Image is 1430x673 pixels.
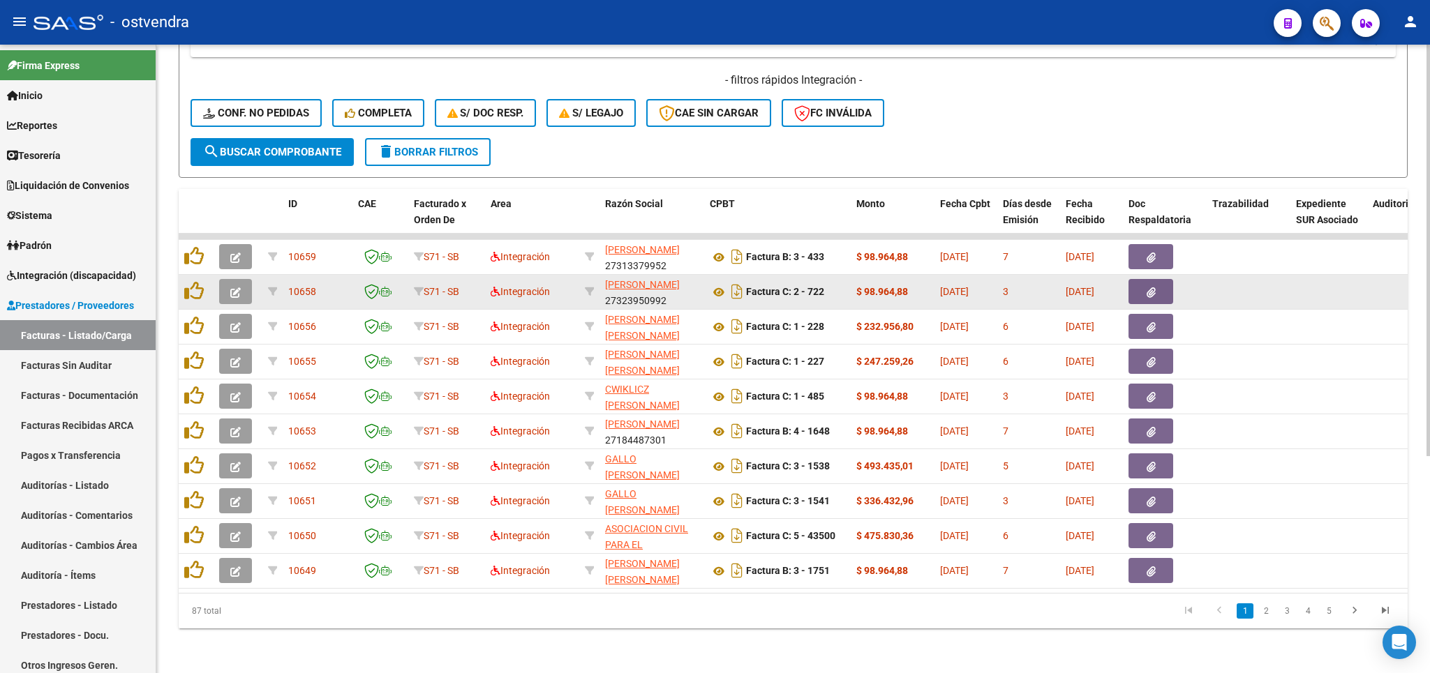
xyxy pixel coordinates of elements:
span: Integración [491,425,550,437]
i: Descargar documento [728,490,746,512]
span: [DATE] [940,286,969,297]
datatable-header-cell: Doc Respaldatoria [1123,189,1207,250]
span: S/ legajo [559,107,623,119]
span: [DATE] [1066,391,1094,402]
span: [PERSON_NAME] [PERSON_NAME] [605,349,680,376]
div: 27182267959 [605,556,699,585]
span: ASOCIACION CIVIL PARA EL DESARROLLO DE LA EDUCACION ESPECIAL Y LA INTEGRACION ADEEI [605,523,697,614]
span: S71 - SB [424,565,459,576]
span: Tesorería [7,148,61,163]
datatable-header-cell: CAE [352,189,408,250]
i: Descargar documento [728,350,746,372]
span: Integración (discapacidad) [7,268,136,283]
span: [DATE] [940,356,969,367]
datatable-header-cell: Facturado x Orden De [408,189,485,250]
a: go to previous page [1206,603,1232,619]
span: Padrón [7,238,52,253]
span: [DATE] [940,391,969,402]
span: [PERSON_NAME] [605,279,680,290]
strong: Factura B: 3 - 433 [746,252,824,263]
div: 27184487301 [605,416,699,446]
span: [PERSON_NAME] [605,418,680,430]
span: Fecha Recibido [1066,198,1105,225]
button: Borrar Filtros [365,138,491,166]
span: 3 [1003,286,1008,297]
span: Integración [491,565,550,576]
span: 6 [1003,321,1008,332]
a: 5 [1320,603,1337,619]
span: S71 - SB [424,495,459,506]
span: Reportes [7,118,57,133]
mat-icon: menu [11,13,28,30]
div: Open Intercom Messenger [1383,626,1416,659]
span: S71 - SB [424,356,459,367]
span: Completa [345,107,412,119]
datatable-header-cell: Razón Social [599,189,704,250]
span: [DATE] [1066,425,1094,437]
span: CAE SIN CARGAR [659,107,759,119]
button: FC Inválida [782,99,884,127]
span: [DATE] [940,251,969,262]
strong: $ 475.830,36 [856,530,914,541]
button: Completa [332,99,424,127]
datatable-header-cell: CPBT [704,189,851,250]
mat-icon: search [203,143,220,160]
span: Integración [491,391,550,402]
span: 7 [1003,565,1008,576]
span: S71 - SB [424,321,459,332]
li: page 1 [1235,599,1256,623]
datatable-header-cell: Monto [851,189,934,250]
span: Días desde Emisión [1003,198,1052,225]
a: go to first page [1175,603,1202,619]
span: [DATE] [1066,565,1094,576]
span: Integración [491,251,550,262]
i: Descargar documento [728,524,746,547]
span: [DATE] [940,460,969,471]
i: Descargar documento [728,559,746,582]
span: 3 [1003,495,1008,506]
span: [DATE] [940,425,969,437]
i: Descargar documento [728,455,746,477]
span: [DATE] [1066,530,1094,541]
span: Integración [491,321,550,332]
datatable-header-cell: Area [485,189,579,250]
div: 27313379952 [605,242,699,271]
span: ID [288,198,297,209]
span: CPBT [710,198,735,209]
span: Trazabilidad [1212,198,1269,209]
i: Descargar documento [728,315,746,338]
span: Sistema [7,208,52,223]
div: 20214718066 [605,486,699,515]
span: GALLO [PERSON_NAME] [605,488,680,515]
span: S71 - SB [424,530,459,541]
mat-icon: delete [378,143,394,160]
span: [DATE] [1066,321,1094,332]
span: [DATE] [940,565,969,576]
strong: $ 98.964,88 [856,286,908,297]
span: Razón Social [605,198,663,209]
button: CAE SIN CARGAR [646,99,771,127]
span: [PERSON_NAME] [PERSON_NAME] [605,558,680,585]
i: Descargar documento [728,420,746,442]
span: [DATE] [940,530,969,541]
a: 1 [1237,603,1253,619]
li: page 2 [1256,599,1276,623]
strong: $ 336.432,96 [856,495,914,506]
a: go to next page [1341,603,1368,619]
li: page 4 [1297,599,1318,623]
span: Expediente SUR Asociado [1296,198,1358,225]
span: S71 - SB [424,286,459,297]
div: 27203491382 [605,381,699,411]
datatable-header-cell: Trazabilidad [1207,189,1290,250]
span: Buscar Comprobante [203,146,341,158]
i: Descargar documento [728,385,746,407]
div: 30697586942 [605,521,699,550]
i: Descargar documento [728,280,746,303]
button: S/ Doc Resp. [435,99,537,127]
span: CAE [358,198,376,209]
span: [DATE] [1066,460,1094,471]
span: Monto [856,198,885,209]
datatable-header-cell: Días desde Emisión [997,189,1060,250]
strong: $ 98.964,88 [856,565,908,576]
span: [PERSON_NAME] [PERSON_NAME] [605,314,680,341]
